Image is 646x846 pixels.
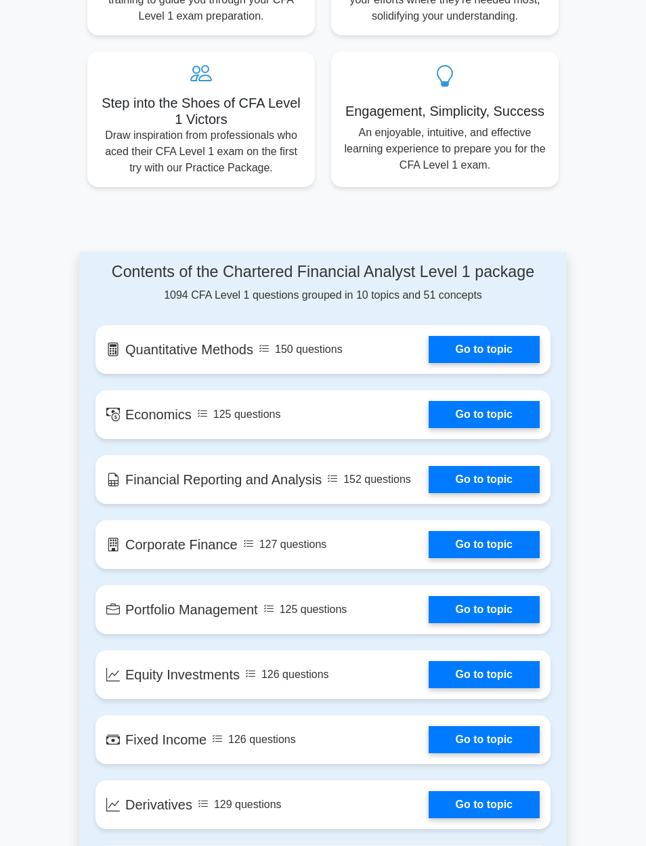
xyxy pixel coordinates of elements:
[429,726,540,753] a: Go to topic
[342,103,548,119] h5: Engagement, Simplicity, Success
[429,466,540,493] a: Go to topic
[342,125,548,173] p: An enjoyable, intuitive, and effective learning experience to prepare you for the CFA Level 1 exam.
[98,95,304,127] h5: Step into the Shoes of CFA Level 1 Victors
[98,127,304,176] p: Draw inspiration from professionals who aced their CFA Level 1 exam on the first try with our Pra...
[429,531,540,558] a: Go to topic
[429,596,540,623] a: Go to topic
[95,263,551,282] h4: Contents of the Chartered Financial Analyst Level 1 package
[429,336,540,363] a: Go to topic
[429,661,540,688] a: Go to topic
[429,791,540,818] a: Go to topic
[429,401,540,428] a: Go to topic
[95,263,551,303] div: 1094 CFA Level 1 questions grouped in 10 topics and 51 concepts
